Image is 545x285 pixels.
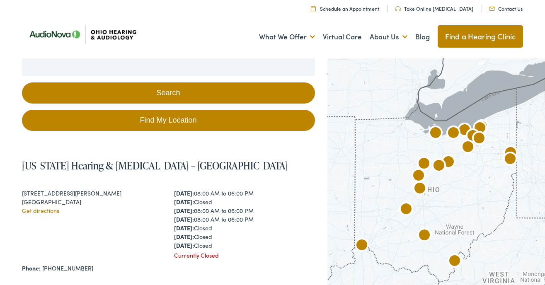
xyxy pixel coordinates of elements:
div: AudioNova [470,119,490,139]
div: [STREET_ADDRESS][PERSON_NAME] [22,189,162,198]
strong: [DATE]: [174,232,194,241]
a: [PHONE_NUMBER] [42,264,93,272]
strong: [DATE]: [174,206,194,215]
strong: [DATE]: [174,241,194,249]
div: Ohio Hearing &#038; Audiology by AudioNova [438,153,458,173]
strong: [DATE]: [174,198,194,206]
div: AudioNova [463,127,483,147]
strong: Phone: [22,264,41,272]
a: Contact Us [489,5,523,12]
div: AudioNova [445,252,465,272]
div: [GEOGRAPHIC_DATA] [22,198,162,206]
div: AudioNova [469,129,489,149]
a: What We Offer [259,22,315,52]
div: AudioNova [396,200,416,220]
div: AudioNova [426,124,446,144]
div: AudioNova [409,167,429,186]
div: AudioNova [501,144,521,164]
strong: [DATE]: [174,189,194,197]
a: [US_STATE] Hearing & [MEDICAL_DATA] – [GEOGRAPHIC_DATA] [22,159,288,172]
div: AudioNova [458,138,478,158]
input: Enter your address or zip code [22,56,315,76]
div: AudioNova [414,226,434,246]
a: Virtual Care [323,22,362,52]
div: 08:00 AM to 06:00 PM Closed 08:00 AM to 06:00 PM 08:00 AM to 06:00 PM Closed Closed Closed [174,189,315,250]
a: Find My Location [22,110,315,131]
a: Blog [415,22,430,52]
div: AudioNova [455,121,475,141]
a: Find a Hearing Clinic [438,25,523,48]
div: AudioNova [410,179,430,199]
img: Calendar Icon to schedule a hearing appointment in Cincinnati, OH [311,6,316,11]
div: AudioNova [500,150,520,170]
div: Currently Closed [174,251,315,260]
div: AudioNova [352,236,372,256]
a: Get directions [22,206,59,215]
strong: [DATE]: [174,224,194,232]
a: Take Online [MEDICAL_DATA] [395,5,473,12]
div: Ohio Hearing &#038; Audiology by AudioNova [472,118,492,138]
div: AudioNova [429,157,449,176]
button: Search [22,82,315,104]
a: About Us [370,22,407,52]
a: Schedule an Appointment [311,5,379,12]
div: Ohio Hearing & Audiology by AudioNova [414,155,434,174]
img: Headphones icone to schedule online hearing test in Cincinnati, OH [395,6,401,11]
strong: [DATE]: [174,215,194,223]
div: Ohio Hearing &#038; Audiology &#8211; Amherst [443,124,463,144]
img: Mail icon representing email contact with Ohio Hearing in Cincinnati, OH [489,7,495,11]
